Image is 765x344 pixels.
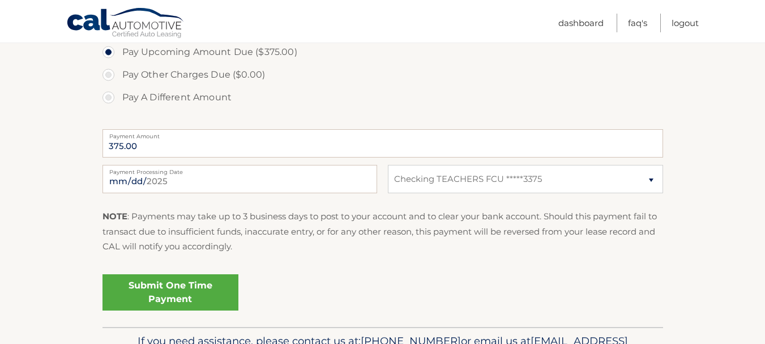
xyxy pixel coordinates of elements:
[102,86,663,109] label: Pay A Different Amount
[102,41,663,63] label: Pay Upcoming Amount Due ($375.00)
[102,165,377,193] input: Payment Date
[672,14,699,32] a: Logout
[102,63,663,86] label: Pay Other Charges Due ($0.00)
[102,274,238,311] a: Submit One Time Payment
[102,165,377,174] label: Payment Processing Date
[102,129,663,138] label: Payment Amount
[628,14,647,32] a: FAQ's
[102,129,663,158] input: Payment Amount
[102,211,127,222] strong: NOTE
[558,14,604,32] a: Dashboard
[66,7,185,40] a: Cal Automotive
[102,209,663,254] p: : Payments may take up to 3 business days to post to your account and to clear your bank account....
